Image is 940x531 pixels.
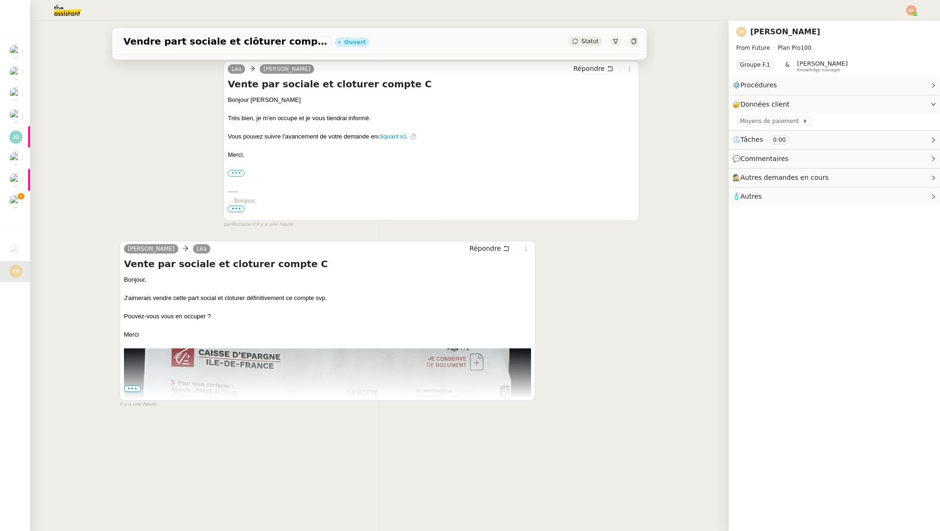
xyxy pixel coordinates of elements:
span: Autres [740,192,762,200]
nz-tag: Groupe F.1 [736,60,774,69]
img: users%2FtFhOaBya8rNVU5KG7br7ns1BCvi2%2Favatar%2Faa8c47da-ee6c-4101-9e7d-730f2e64f978 [9,109,23,122]
div: Très bien, je m'en occupe et je vous tiendrai informé. [228,114,635,123]
nz-tag: 0:00 [769,135,789,145]
div: Vous pouvez suivre l'avancement de votre demande en . ⏱️ [228,132,635,141]
div: Merci [124,330,531,339]
span: 💬 [732,155,793,162]
img: svg [9,265,23,278]
span: Léa [197,246,207,252]
a: cliquant ici [378,133,406,140]
button: Répondre [466,243,513,254]
img: svg [906,5,917,15]
span: par [223,221,231,229]
img: svg [736,27,747,37]
div: Pouvez-vous vous en occuper ? [124,312,531,321]
img: users%2FtFhOaBya8rNVU5KG7br7ns1BCvi2%2Favatar%2Faa8c47da-ee6c-4101-9e7d-730f2e64f978 [9,195,23,208]
img: users%2F0v3yA2ZOZBYwPN7V38GNVTYjOQj1%2Favatar%2Fa58eb41e-cbb7-4128-9131-87038ae72dcb [9,45,23,58]
span: 🕵️ [732,174,833,181]
div: 💬Commentaires [729,150,940,168]
span: 🔐 [732,99,794,110]
div: J'aimerais vendre cette part social et cloturer définitivement ce compte svp. [234,215,635,224]
span: Knowledge manager [797,68,841,73]
span: Plan Pro [778,45,801,51]
div: Bonjour, [124,275,531,285]
img: users%2FtFhOaBya8rNVU5KG7br7ns1BCvi2%2Favatar%2Faa8c47da-ee6c-4101-9e7d-730f2e64f978 [9,66,23,79]
span: Léa [231,66,241,72]
img: users%2F0v3yA2ZOZBYwPN7V38GNVTYjOQj1%2Favatar%2Fa58eb41e-cbb7-4128-9131-87038ae72dcb [9,173,23,186]
app-user-label: Knowledge manager [797,60,848,72]
span: [PERSON_NAME] [797,60,848,67]
span: ••• [228,206,245,212]
img: users%2FtFhOaBya8rNVU5KG7br7ns1BCvi2%2Favatar%2Faa8c47da-ee6c-4101-9e7d-730f2e64f978 [9,152,23,165]
div: ----- [228,187,635,196]
h4: Vente par sociale et cloturer compte C [124,257,531,270]
div: Ouvert [344,39,366,45]
span: Répondre [573,64,605,73]
div: 🕵️Autres demandes en cours [729,169,940,187]
span: Commentaires [740,155,788,162]
img: users%2FFyDJaacbjjQ453P8CnboQfy58ng1%2Favatar%2F303ecbdd-43bb-473f-a9a4-27a42b8f4fe3 [9,244,23,257]
div: ⏲️Tâches 0:00 [729,131,940,149]
div: ⚙️Procédures [729,76,940,94]
div: Bonjour, [234,196,635,206]
div: 🧴Autres [729,187,940,206]
label: ••• [228,170,245,177]
a: [PERSON_NAME] [750,27,820,36]
span: From Future [736,45,770,51]
a: [PERSON_NAME] [260,65,314,73]
span: Procédures [740,81,777,89]
span: Moyens de paiement [740,116,802,126]
span: Autres demandes en cours [740,174,829,181]
div: 🔐Données client [729,95,940,114]
span: Répondre [470,244,501,253]
span: Tâches [740,136,763,143]
span: il y a une heure [120,400,156,408]
span: ⏲️ [732,136,797,143]
h4: Vente par sociale et cloturer compte C [228,77,635,91]
div: Merci, [228,150,635,160]
span: ••• [124,385,141,392]
button: Répondre [570,63,616,74]
span: ⚙️ [732,80,781,91]
span: il y a une heure [256,221,293,229]
span: 🧴 [732,192,762,200]
a: [PERSON_NAME] [124,245,178,253]
span: Vendre part sociale et clôturer compte [123,37,327,46]
img: svg [9,131,23,144]
span: & [785,60,789,72]
small: Romane V. [223,221,293,229]
img: users%2FtFhOaBya8rNVU5KG7br7ns1BCvi2%2Favatar%2Faa8c47da-ee6c-4101-9e7d-730f2e64f978 [9,87,23,100]
div: J'aimerais vendre cette part social et cloturer définitivement ce compte svp. [124,293,531,303]
span: Statut [581,38,599,45]
span: Données client [740,100,790,108]
div: Bonjour [PERSON_NAME] [228,95,635,105]
span: 100 [801,45,811,51]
